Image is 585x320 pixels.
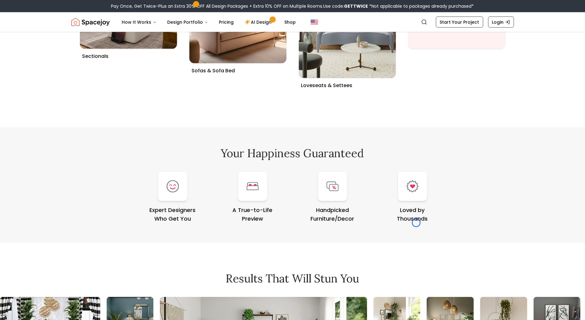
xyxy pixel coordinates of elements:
[240,16,279,28] a: AI Design
[344,3,368,9] b: GETTWICE
[295,206,370,223] div: Handpicked Furniture/Decor
[135,206,210,223] div: Expert Designers Who Get You
[326,182,339,191] img: Handpicked<br/>Furniture/Decor
[247,182,259,190] img: A True-to-Life<br/>Preview
[311,18,318,26] img: United States
[71,147,514,159] h2: Your Happiness Guaranteed
[71,273,514,285] h2: Results that will stun you
[117,16,301,28] nav: Main
[117,16,161,28] button: How It Works
[71,16,110,28] a: Spacejoy
[167,180,179,193] img: Expert Designers<br/>Who Get You
[71,12,514,32] nav: Global
[163,16,213,28] button: Design Portfolio
[323,3,368,9] span: Use code:
[80,49,177,60] h3: Sectionals
[280,16,301,28] a: Shop
[189,63,287,74] h3: Sofas & Sofa Bed
[368,3,474,9] span: *Not applicable to packages already purchased*
[71,16,110,28] img: Spacejoy Logo
[214,16,239,28] a: Pricing
[111,3,474,9] div: Pay Once, Get Twice-Plus an Extra 30% OFF All Design Packages + Extra 10% OFF on Multiple Rooms.
[375,206,450,223] div: Loved by Thousands
[488,17,514,28] a: Login
[436,17,483,28] a: Start Your Project
[215,206,290,223] div: A True-to-Life Preview
[299,78,396,89] h3: Loveseats & Settees
[406,180,419,193] img: Loved by<br/>Thousands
